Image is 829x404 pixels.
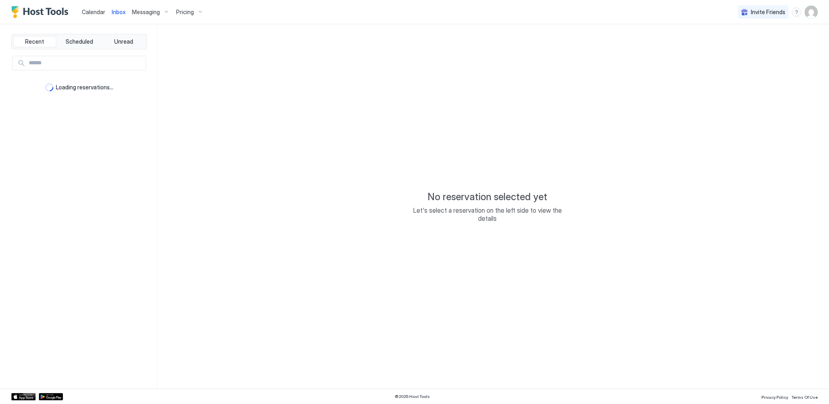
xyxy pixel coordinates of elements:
[114,38,133,45] span: Unread
[761,395,788,400] span: Privacy Policy
[58,36,101,47] button: Scheduled
[805,6,818,19] div: User profile
[427,191,547,203] span: No reservation selected yet
[112,8,125,16] a: Inbox
[791,395,818,400] span: Terms Of Use
[395,394,430,399] span: © 2025 Host Tools
[792,7,801,17] div: menu
[176,8,194,16] span: Pricing
[11,393,36,400] a: App Store
[406,206,568,222] span: Let's select a reservation on the left side to view the details
[56,84,113,91] span: Loading reservations...
[102,36,145,47] button: Unread
[66,38,93,45] span: Scheduled
[39,393,63,400] a: Google Play Store
[132,8,160,16] span: Messaging
[11,34,147,49] div: tab-group
[112,8,125,15] span: Inbox
[791,392,818,401] a: Terms Of Use
[11,6,72,18] a: Host Tools Logo
[45,83,53,91] div: loading
[751,8,785,16] span: Invite Friends
[26,56,146,70] input: Input Field
[761,392,788,401] a: Privacy Policy
[82,8,105,16] a: Calendar
[25,38,44,45] span: Recent
[13,36,56,47] button: Recent
[82,8,105,15] span: Calendar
